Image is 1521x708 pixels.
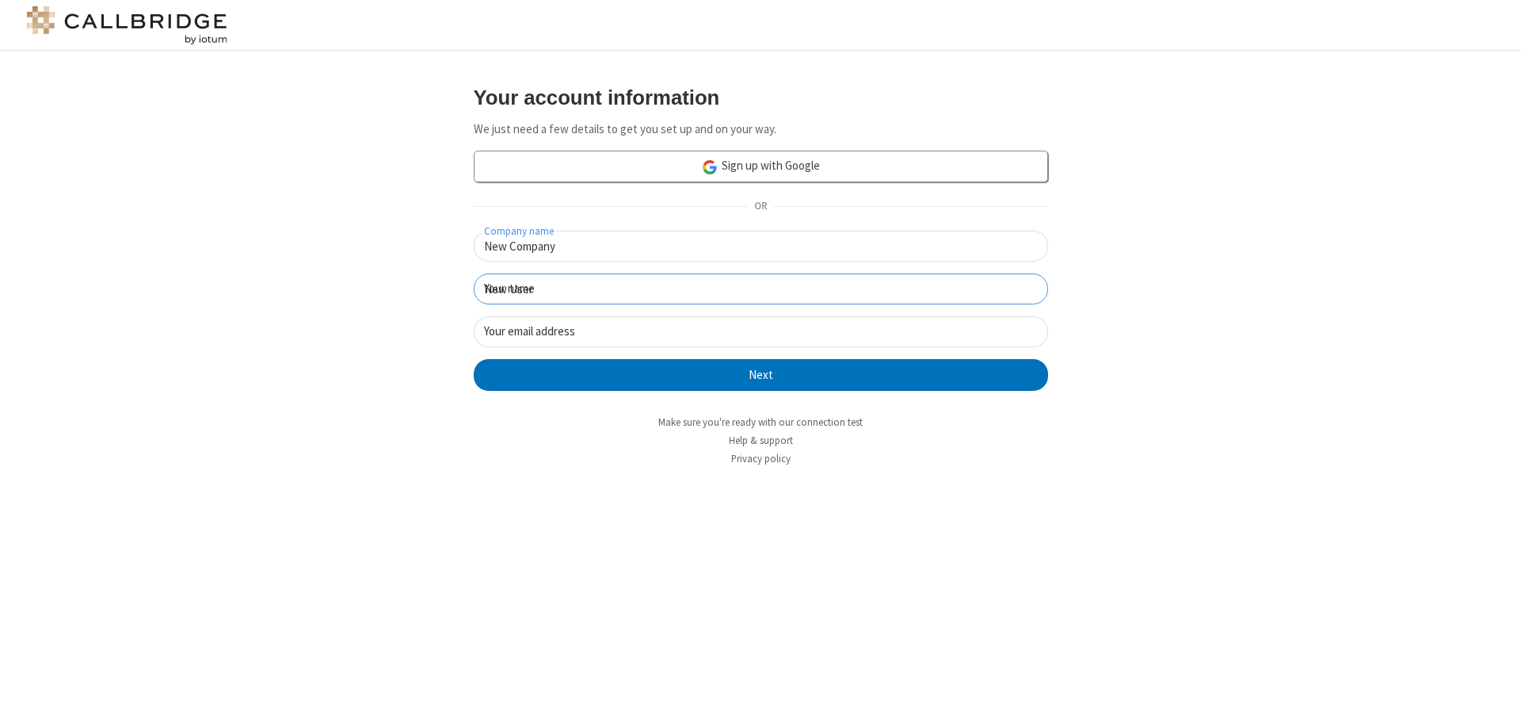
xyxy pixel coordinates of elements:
[24,6,230,44] img: logo@2x.png
[474,86,1048,109] h3: Your account information
[658,415,863,429] a: Make sure you're ready with our connection test
[474,121,1048,139] p: We just need a few details to get you set up and on your way.
[729,434,793,447] a: Help & support
[731,452,791,465] a: Privacy policy
[474,359,1048,391] button: Next
[474,274,1048,304] input: Your name
[474,316,1048,347] input: Your email address
[474,151,1048,182] a: Sign up with Google
[474,231,1048,262] input: Company name
[701,159,719,176] img: google-icon.png
[748,196,773,218] span: OR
